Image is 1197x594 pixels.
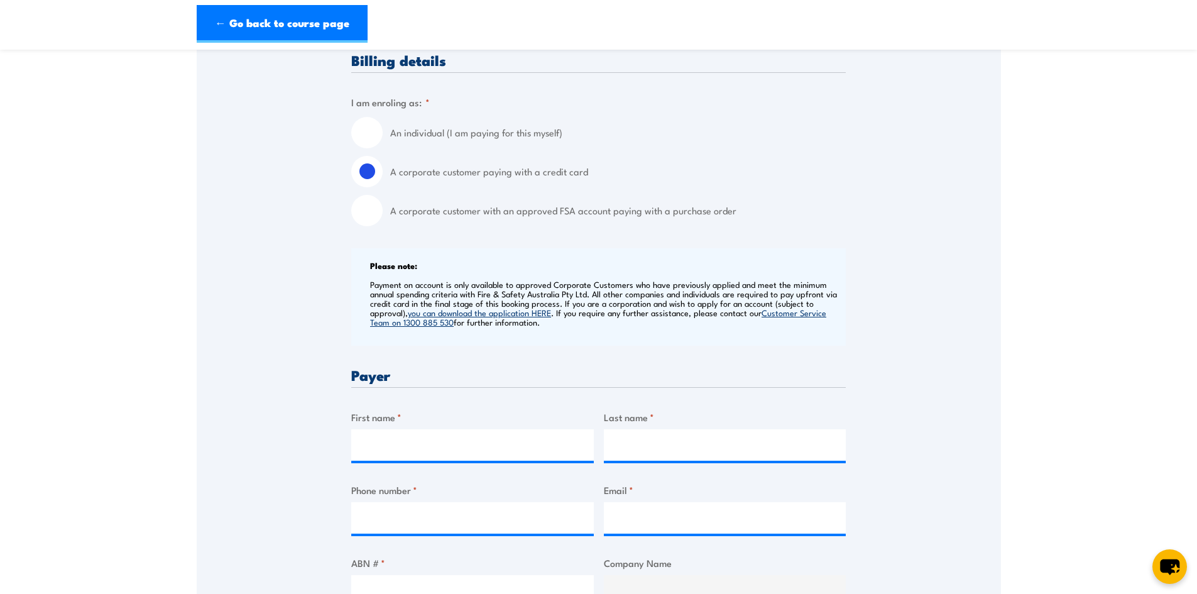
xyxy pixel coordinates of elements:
label: Email [604,483,846,497]
b: Please note: [370,259,417,272]
h3: Payer [351,368,846,382]
a: ← Go back to course page [197,5,368,43]
label: First name [351,410,594,424]
label: A corporate customer paying with a credit card [390,156,846,187]
label: An individual (I am paying for this myself) [390,117,846,148]
a: you can download the application HERE [408,307,551,318]
button: chat-button [1152,549,1187,584]
a: Customer Service Team on 1300 885 530 [370,307,826,327]
legend: I am enroling as: [351,95,430,109]
h3: Billing details [351,53,846,67]
p: Payment on account is only available to approved Corporate Customers who have previously applied ... [370,280,843,327]
label: Last name [604,410,846,424]
label: Phone number [351,483,594,497]
label: A corporate customer with an approved FSA account paying with a purchase order [390,195,846,226]
label: ABN # [351,556,594,570]
label: Company Name [604,556,846,570]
